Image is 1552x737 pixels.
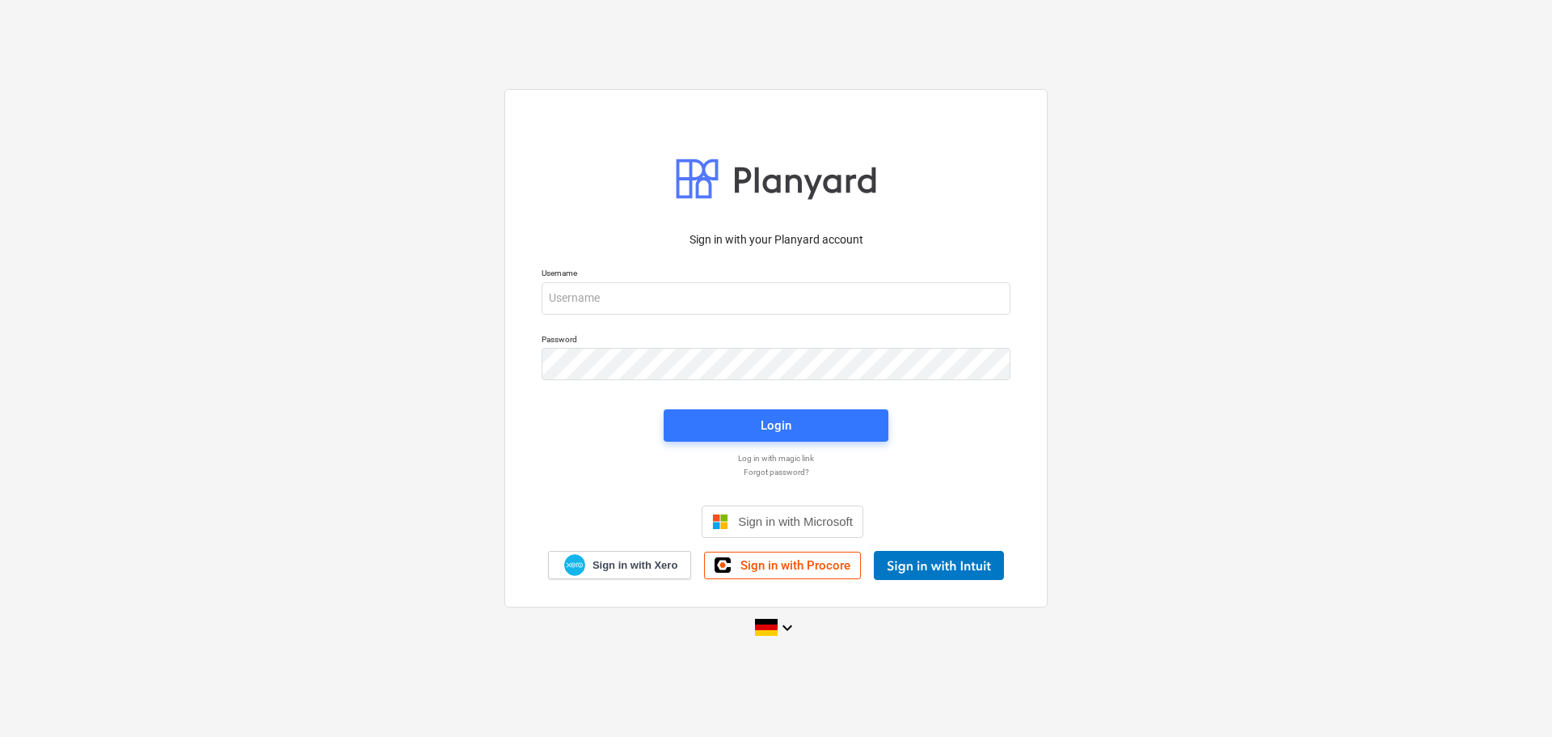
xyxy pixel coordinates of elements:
img: Microsoft logo [712,514,728,530]
button: Login [664,409,888,442]
a: Sign in with Procore [704,552,861,579]
div: Login [761,415,791,436]
span: Sign in with Microsoft [738,515,853,528]
a: Log in with magic link [533,453,1018,464]
p: Password [542,334,1010,348]
a: Sign in with Xero [548,551,692,579]
span: Sign in with Xero [593,558,677,573]
span: Sign in with Procore [740,558,850,573]
i: keyboard_arrow_down [778,618,797,637]
input: Username [542,282,1010,315]
img: Xero logo [564,554,585,576]
a: Forgot password? [533,467,1018,477]
p: Sign in with your Planyard account [542,231,1010,248]
p: Username [542,268,1010,282]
